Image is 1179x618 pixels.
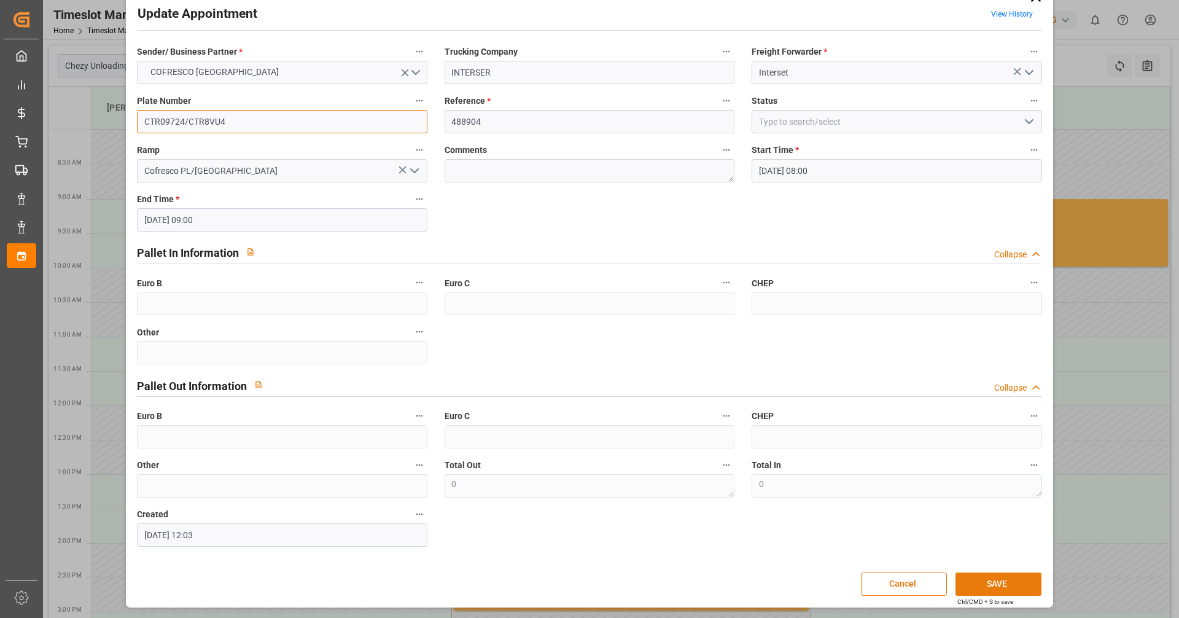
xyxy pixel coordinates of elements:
h2: Update Appointment [138,4,257,24]
span: CHEP [752,277,774,290]
button: open menu [137,61,427,84]
button: CHEP [1026,275,1042,291]
button: SAVE [955,573,1041,596]
button: View description [239,240,262,264]
input: DD-MM-YYYY HH:MM [137,523,427,547]
div: Collapse [994,381,1027,394]
span: Ramp [137,144,160,157]
span: Euro B [137,410,162,423]
a: View History [991,10,1033,18]
button: Euro B [411,275,427,291]
button: Other [411,457,427,473]
textarea: 0 [445,474,734,498]
button: Euro B [411,408,427,424]
span: Trucking Company [445,45,518,58]
h2: Pallet In Information [137,244,239,261]
textarea: 0 [752,474,1041,498]
button: Comments [718,142,734,158]
span: Comments [445,144,487,157]
button: Trucking Company [718,44,734,60]
span: Euro B [137,277,162,290]
h2: Pallet Out Information [137,378,247,394]
span: COFRESCO [GEOGRAPHIC_DATA] [144,66,285,79]
span: End Time [137,193,179,206]
span: Start Time [752,144,799,157]
span: CHEP [752,410,774,423]
input: DD-MM-YYYY HH:MM [137,208,427,232]
button: Reference * [718,93,734,109]
button: Cancel [861,573,947,596]
span: Total In [752,459,781,472]
button: Total In [1026,457,1042,473]
button: End Time * [411,191,427,207]
button: CHEP [1026,408,1042,424]
button: open menu [404,162,422,181]
button: Total Out [718,457,734,473]
span: Plate Number [137,95,191,108]
button: View description [247,373,270,396]
span: Freight Forwarder [752,45,827,58]
span: Reference [445,95,491,108]
button: Sender/ Business Partner * [411,44,427,60]
button: Euro C [718,408,734,424]
button: open menu [1019,63,1037,82]
span: Status [752,95,777,108]
input: DD-MM-YYYY HH:MM [752,159,1041,182]
button: Plate Number [411,93,427,109]
input: Type to search/select [137,159,427,182]
input: Type to search/select [752,110,1041,133]
span: Euro C [445,410,470,423]
button: Euro C [718,275,734,291]
button: Start Time * [1026,142,1042,158]
button: open menu [1019,112,1037,131]
button: Ramp [411,142,427,158]
button: Freight Forwarder * [1026,44,1042,60]
span: Other [137,459,159,472]
button: Status [1026,93,1042,109]
div: Ctrl/CMD + S to save [957,597,1013,606]
span: Other [137,326,159,339]
span: Created [137,508,168,521]
button: Other [411,324,427,340]
span: Total Out [445,459,481,472]
button: Created [411,506,427,522]
span: Euro C [445,277,470,290]
div: Collapse [994,248,1027,261]
span: Sender/ Business Partner [137,45,243,58]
